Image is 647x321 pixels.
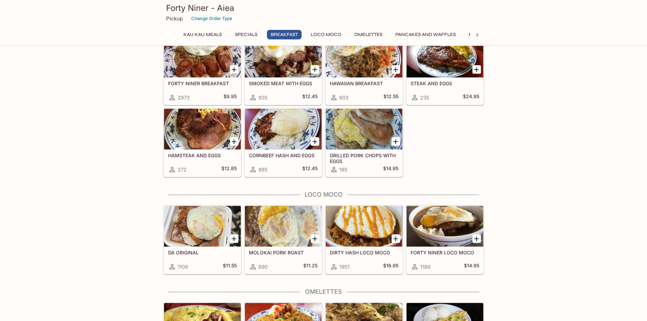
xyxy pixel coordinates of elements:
[230,234,238,243] button: Add DA ORIGINAL
[330,81,398,86] h5: HAWAIIAN BREAKFAST
[326,206,402,247] div: DIRTY HASH LOCO MOCO
[223,263,237,271] h5: $11.55
[164,37,241,77] div: FORTY NINER BREAKFAST
[339,264,349,270] span: 1951
[249,153,318,158] h5: CORNBEEF HASH AND EGGS
[258,94,268,101] span: 935
[168,81,237,86] h5: FORTY NINER BREAKFAST
[383,93,398,102] h5: $12.55
[325,108,403,177] a: GRILLED PORK CHOPS WITH EGGS185$14.95
[245,37,322,77] div: SMOKED MEAT WITH EGGS
[166,15,183,22] p: Pickup
[164,206,241,274] a: DA ORIGINAL1109$11.55
[258,166,268,173] span: 885
[223,93,237,102] h5: $9.95
[178,264,188,270] span: 1109
[406,36,484,105] a: STEAK AND EGGS235$24.95
[339,166,347,173] span: 185
[464,263,479,271] h5: $14.95
[472,234,481,243] button: Add FORTY NINER LOCO MOCO
[307,30,345,39] button: Loco Moco
[325,206,403,274] a: DIRTY HASH LOCO MOCO1951$16.95
[325,36,403,105] a: HAWAIIAN BREAKFAST603$12.55
[465,30,549,39] button: Hawaiian Style French Toast
[407,206,483,247] div: FORTY NINER LOCO MOCO
[311,234,319,243] button: Add MOLOKAI PORK ROAST
[311,137,319,146] button: Add CORNBEEF HASH AND EGGS
[221,165,237,174] h5: $12.85
[231,30,262,39] button: Specials
[249,81,318,86] h5: SMOKED MEAT WITH EGGS
[392,65,400,74] button: Add HAWAIIAN BREAKFAST
[463,93,479,102] h5: $24.95
[303,263,318,271] h5: $11.25
[392,30,460,39] button: Pancakes and Waffles
[326,37,402,77] div: HAWAIIAN BREAKFAST
[392,234,400,243] button: Add DIRTY HASH LOCO MOCO
[164,108,241,177] a: HAMSTEAK AND EGGS272$12.85
[163,191,484,198] h4: Loco Moco
[420,94,429,101] span: 235
[383,165,398,174] h5: $14.95
[178,166,186,173] span: 272
[245,206,322,247] div: MOLOKAI PORK ROAST
[330,153,398,164] h5: GRILLED PORK CHOPS WITH EGGS
[258,264,268,270] span: 690
[351,30,386,39] button: Omelettes
[383,263,398,271] h5: $16.95
[249,250,318,255] h5: MOLOKAI PORK ROAST
[166,3,481,13] h3: Forty Niner - Aiea
[230,137,238,146] button: Add HAMSTEAK AND EGGS
[163,288,484,296] h4: Omelettes
[330,250,398,255] h5: DIRTY HASH LOCO MOCO
[472,65,481,74] button: Add STEAK AND EGGS
[407,37,483,77] div: STEAK AND EGGS
[245,36,322,105] a: SMOKED MEAT WITH EGGS935$12.45
[411,250,479,255] h5: FORTY NINER LOCO MOCO
[180,30,226,39] button: Kau Kau Meals
[245,108,322,177] a: CORNBEEF HASH AND EGGS885$12.45
[230,65,238,74] button: Add FORTY NINER BREAKFAST
[164,206,241,247] div: DA ORIGINAL
[168,250,237,255] h5: DA ORIGINAL
[406,206,484,274] a: FORTY NINER LOCO MOCO1189$14.95
[164,36,241,105] a: FORTY NINER BREAKFAST2973$9.95
[267,30,302,39] button: Breakfast
[168,153,237,158] h5: HAMSTEAK AND EGGS
[188,13,235,24] button: Change Order Type
[339,94,348,101] span: 603
[311,65,319,74] button: Add SMOKED MEAT WITH EGGS
[302,93,318,102] h5: $12.45
[245,206,322,274] a: MOLOKAI PORK ROAST690$11.25
[164,109,241,149] div: HAMSTEAK AND EGGS
[245,109,322,149] div: CORNBEEF HASH AND EGGS
[411,81,479,86] h5: STEAK AND EGGS
[392,137,400,146] button: Add GRILLED PORK CHOPS WITH EGGS
[326,109,402,149] div: GRILLED PORK CHOPS WITH EGGS
[178,94,190,101] span: 2973
[302,165,318,174] h5: $12.45
[420,264,430,270] span: 1189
